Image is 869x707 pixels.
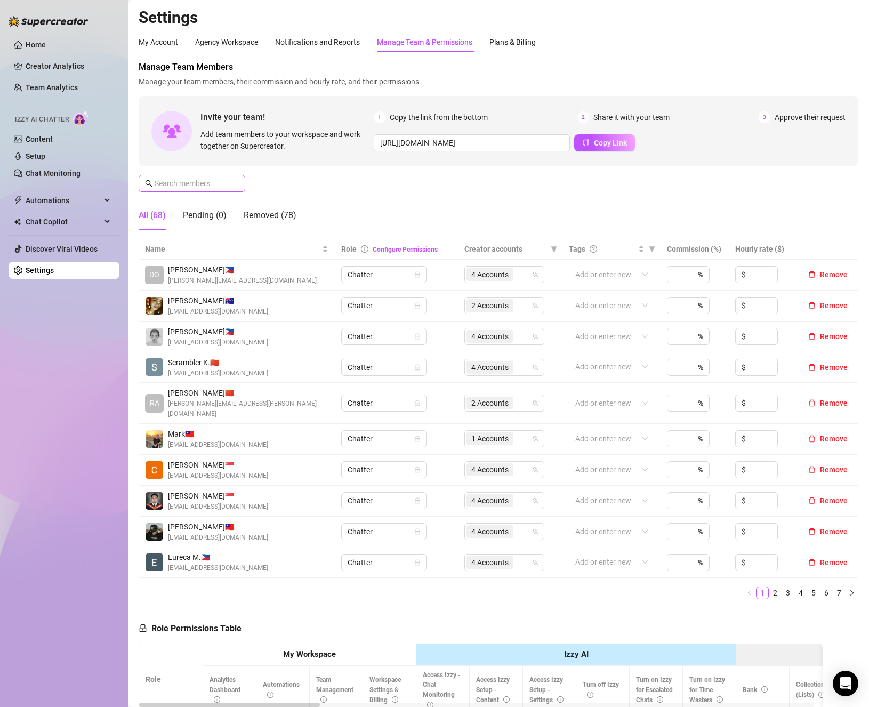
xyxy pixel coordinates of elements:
[244,209,296,222] div: Removed (78)
[390,111,488,123] span: Copy the link from the bottom
[145,243,320,255] span: Name
[820,332,848,341] span: Remove
[532,364,538,371] span: team
[532,333,538,340] span: team
[471,331,509,342] span: 4 Accounts
[743,686,768,694] span: Bank
[9,16,88,27] img: logo-BBDzfeDw.svg
[782,587,794,599] li: 3
[466,299,513,312] span: 2 Accounts
[168,264,317,276] span: [PERSON_NAME] 🇵🇭
[807,587,820,599] li: 5
[808,302,816,309] span: delete
[808,271,816,278] span: delete
[139,36,178,48] div: My Account
[532,436,538,442] span: team
[139,61,858,74] span: Manage Team Members
[26,83,78,92] a: Team Analytics
[746,590,753,596] span: left
[145,180,152,187] span: search
[804,432,852,445] button: Remove
[820,270,848,279] span: Remove
[150,397,159,409] span: RA
[775,111,846,123] span: Approve their request
[471,495,509,507] span: 4 Accounts
[348,555,420,571] span: Chatter
[846,587,858,599] li: Next Page
[794,587,807,599] li: 4
[808,399,816,407] span: delete
[466,361,513,374] span: 4 Accounts
[489,36,536,48] div: Plans & Billing
[759,111,770,123] span: 3
[820,496,848,505] span: Remove
[414,436,421,442] span: lock
[341,245,357,253] span: Role
[761,686,768,693] span: info-circle
[369,676,401,704] span: Workspace Settings & Billing
[139,209,166,222] div: All (68)
[551,246,557,252] span: filter
[26,169,81,178] a: Chat Monitoring
[26,245,98,253] a: Discover Viral Videos
[466,463,513,476] span: 4 Accounts
[168,399,328,419] span: [PERSON_NAME][EMAIL_ADDRESS][PERSON_NAME][DOMAIN_NAME]
[532,302,538,309] span: team
[804,397,852,409] button: Remove
[26,213,101,230] span: Chat Copilot
[808,333,816,340] span: delete
[574,134,635,151] button: Copy Link
[210,676,240,704] span: Analytics Dashboard
[471,300,509,311] span: 2 Accounts
[582,139,590,146] span: copy
[168,502,268,512] span: [EMAIL_ADDRESS][DOMAIN_NAME]
[392,696,398,703] span: info-circle
[200,128,369,152] span: Add team members to your workspace and work together on Supercreator.
[168,276,317,286] span: [PERSON_NAME][EMAIL_ADDRESS][DOMAIN_NAME]
[139,239,335,260] th: Name
[168,533,268,543] span: [EMAIL_ADDRESS][DOMAIN_NAME]
[818,692,825,698] span: info-circle
[146,461,163,479] img: Charlotte Acogido
[168,521,268,533] span: [PERSON_NAME] 🇹🇼
[316,676,353,704] span: Team Management
[577,111,589,123] span: 2
[414,364,421,371] span: lock
[743,587,756,599] button: left
[139,622,242,635] h5: Role Permissions Table
[846,587,858,599] button: right
[466,397,513,409] span: 2 Accounts
[757,587,768,599] a: 1
[466,432,513,445] span: 1 Accounts
[820,587,833,599] li: 6
[833,671,858,696] div: Open Intercom Messenger
[564,649,589,659] strong: Izzy AI
[689,676,725,704] span: Turn on Izzy for Time Wasters
[532,467,538,473] span: team
[168,357,268,368] span: Scrambler K. 🇨🇳
[593,111,670,123] span: Share it with your team
[532,528,538,535] span: team
[717,696,723,703] span: info-circle
[168,440,268,450] span: [EMAIL_ADDRESS][DOMAIN_NAME]
[168,338,268,348] span: [EMAIL_ADDRESS][DOMAIN_NAME]
[14,196,22,205] span: thunderbolt
[139,624,147,632] span: lock
[168,368,268,379] span: [EMAIL_ADDRESS][DOMAIN_NAME]
[657,696,663,703] span: info-circle
[183,209,227,222] div: Pending (0)
[146,358,163,376] img: Scrambler Kawi
[769,587,782,599] li: 2
[73,110,90,126] img: AI Chatter
[804,494,852,507] button: Remove
[26,135,53,143] a: Content
[808,497,816,504] span: delete
[804,463,852,476] button: Remove
[168,471,268,481] span: [EMAIL_ADDRESS][DOMAIN_NAME]
[466,556,513,569] span: 4 Accounts
[348,462,420,478] span: Chatter
[168,490,268,502] span: [PERSON_NAME] 🇸🇬
[146,553,163,571] img: Eureca Murillo
[414,400,421,406] span: lock
[820,465,848,474] span: Remove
